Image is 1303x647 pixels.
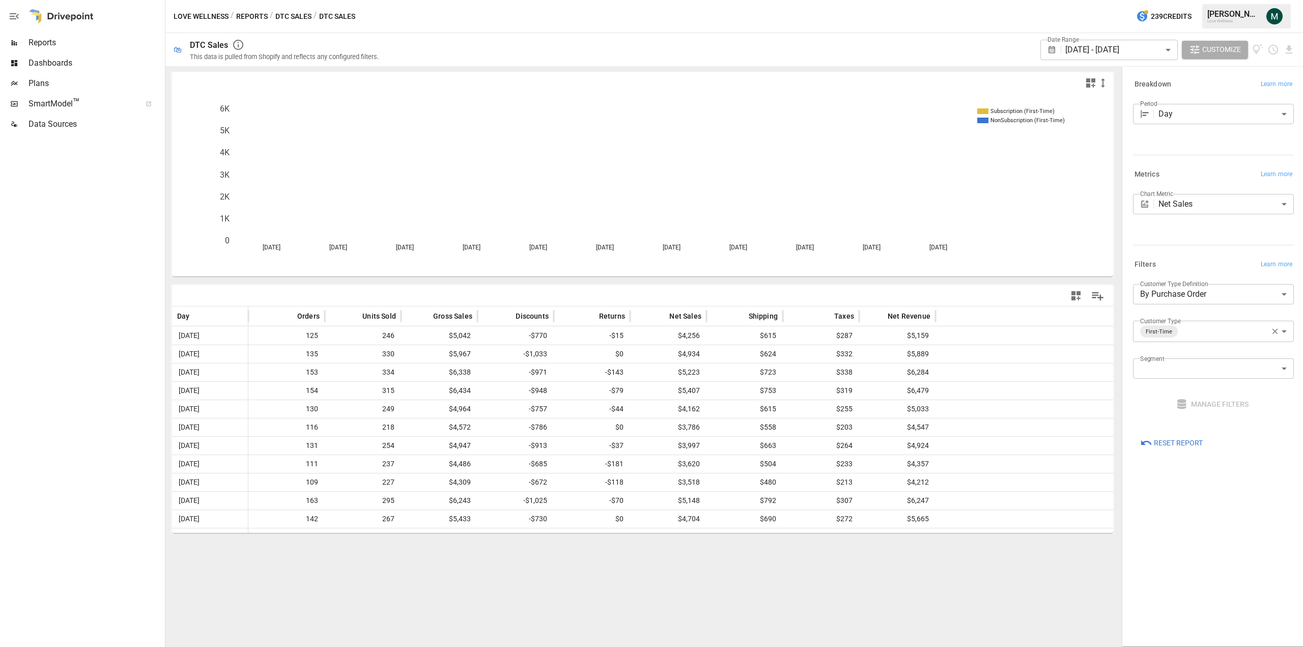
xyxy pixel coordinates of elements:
[676,363,701,381] span: $5,223
[522,345,549,363] span: -$1,033
[297,311,320,321] span: Orders
[1135,259,1156,270] h6: Filters
[527,382,549,400] span: -$948
[177,327,201,345] span: [DATE]
[527,437,549,455] span: -$913
[362,311,396,321] span: Units Sold
[447,455,472,473] span: $4,486
[1154,437,1203,449] span: Reset Report
[527,473,549,491] span: -$672
[1260,2,1289,31] button: Michael Cormack
[676,418,701,436] span: $3,786
[418,309,432,323] button: Sort
[1135,79,1171,90] h6: Breakdown
[447,363,472,381] span: $6,338
[835,437,854,455] span: $264
[447,510,472,528] span: $5,433
[1133,434,1210,452] button: Reset Report
[863,244,881,251] text: [DATE]
[231,10,234,23] div: /
[220,214,230,223] text: 1K
[527,418,549,436] span: -$786
[304,437,320,455] span: 131
[177,345,201,363] span: [DATE]
[1047,35,1079,44] label: Date Range
[447,327,472,345] span: $5,042
[177,510,201,528] span: [DATE]
[584,309,598,323] button: Sort
[381,473,396,491] span: 227
[177,437,201,455] span: [DATE]
[599,311,625,321] span: Returns
[463,244,480,251] text: [DATE]
[1261,170,1292,180] span: Learn more
[614,345,625,363] span: $0
[929,244,947,251] text: [DATE]
[29,118,163,130] span: Data Sources
[888,311,930,321] span: Net Revenue
[614,418,625,436] span: $0
[1252,41,1264,59] button: View documentation
[835,510,854,528] span: $272
[990,117,1065,124] text: NonSubscription (First-Time)
[177,418,201,436] span: [DATE]
[527,327,549,345] span: -$770
[834,311,854,321] span: Taxes
[1140,279,1208,288] label: Customer Type Definition
[604,455,625,473] span: -$181
[758,327,778,345] span: $615
[905,400,930,418] span: $5,033
[447,437,472,455] span: $4,947
[608,382,625,400] span: -$79
[676,327,701,345] span: $4,256
[676,455,701,473] span: $3,620
[835,492,854,510] span: $307
[1140,317,1181,325] label: Customer Type
[304,418,320,436] span: 116
[614,510,625,528] span: $0
[835,418,854,436] span: $203
[29,98,134,110] span: SmartModel
[905,345,930,363] span: $5,889
[990,108,1055,115] text: Subscription (First-Time)
[447,418,472,436] span: $4,572
[447,400,472,418] span: $4,964
[1158,194,1294,214] div: Net Sales
[522,492,549,510] span: -$1,025
[174,10,229,23] button: Love Wellness
[1151,10,1192,23] span: 239 Credits
[654,309,668,323] button: Sort
[304,400,320,418] span: 130
[304,382,320,400] span: 154
[1261,260,1292,270] span: Learn more
[1267,44,1279,55] button: Schedule report
[177,400,201,418] span: [DATE]
[758,455,778,473] span: $504
[905,382,930,400] span: $6,479
[1132,7,1196,26] button: 239Credits
[596,244,614,251] text: [DATE]
[527,363,549,381] span: -$971
[527,455,549,473] span: -$685
[447,473,472,491] span: $4,309
[835,473,854,491] span: $213
[835,327,854,345] span: $287
[190,40,228,50] div: DTC Sales
[172,93,1113,276] svg: A chart.
[1266,8,1283,24] div: Michael Cormack
[758,492,778,510] span: $792
[433,311,472,321] span: Gross Sales
[177,492,201,510] span: [DATE]
[1140,354,1164,363] label: Segment
[177,311,190,321] span: Day
[835,363,854,381] span: $338
[225,236,230,245] text: 0
[1283,44,1295,55] button: Download report
[1135,169,1159,180] h6: Metrics
[304,455,320,473] span: 111
[905,418,930,436] span: $4,547
[190,53,379,61] div: This data is pulled from Shopify and reflects any configured filters.
[270,10,273,23] div: /
[381,510,396,528] span: 267
[905,510,930,528] span: $5,665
